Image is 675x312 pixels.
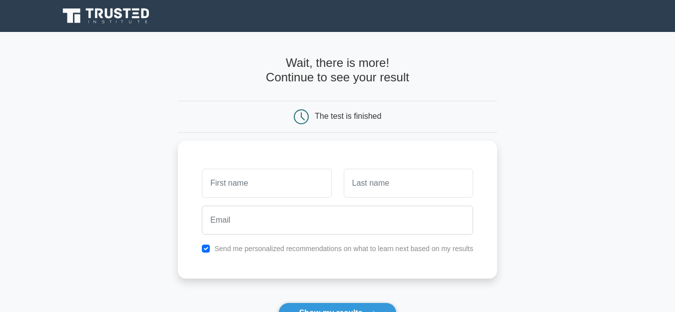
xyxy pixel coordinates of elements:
[202,169,331,198] input: First name
[214,245,473,253] label: Send me personalized recommendations on what to learn next based on my results
[315,112,381,120] div: The test is finished
[178,56,497,85] h4: Wait, there is more! Continue to see your result
[202,206,473,235] input: Email
[344,169,473,198] input: Last name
